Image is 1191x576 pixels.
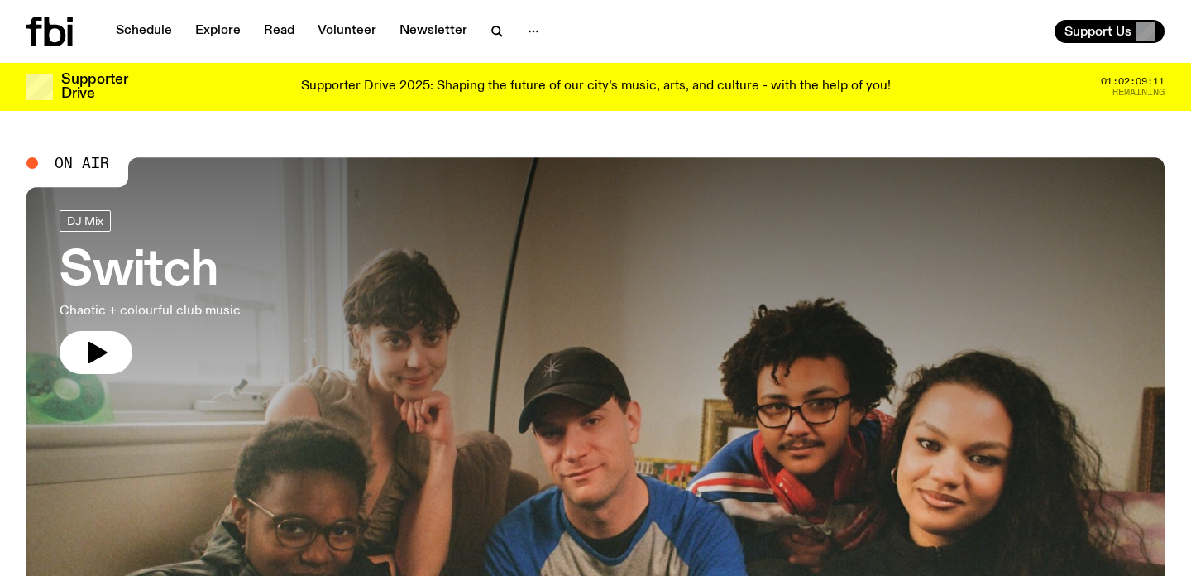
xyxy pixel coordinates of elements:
[60,210,111,232] a: DJ Mix
[185,20,251,43] a: Explore
[55,156,109,170] span: On Air
[308,20,386,43] a: Volunteer
[1101,77,1165,86] span: 01:02:09:11
[1064,24,1131,39] span: Support Us
[390,20,477,43] a: Newsletter
[254,20,304,43] a: Read
[67,214,103,227] span: DJ Mix
[61,73,127,101] h3: Supporter Drive
[60,248,241,295] h3: Switch
[1055,20,1165,43] button: Support Us
[1112,88,1165,97] span: Remaining
[106,20,182,43] a: Schedule
[60,210,241,374] a: SwitchChaotic + colourful club music
[301,79,891,94] p: Supporter Drive 2025: Shaping the future of our city’s music, arts, and culture - with the help o...
[60,301,241,321] p: Chaotic + colourful club music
